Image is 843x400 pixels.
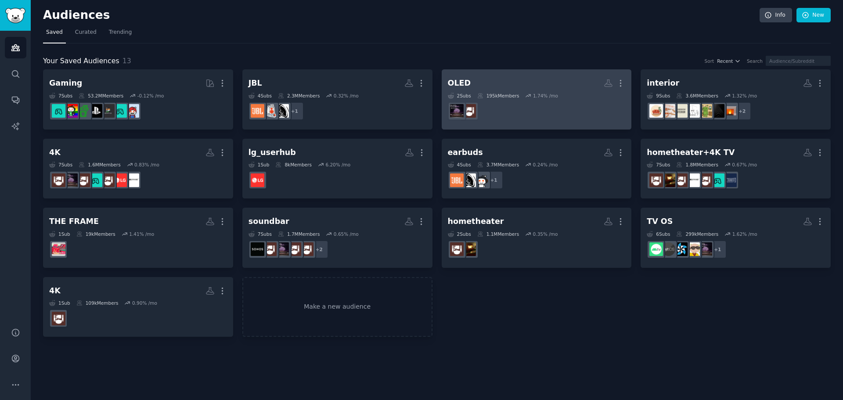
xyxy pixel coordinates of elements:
div: 1 Sub [249,162,270,168]
div: 1 Sub [49,231,70,237]
div: 7 Sub s [49,93,72,99]
span: Trending [109,29,132,36]
div: 3.6M Members [676,93,718,99]
img: 4kTV [52,312,65,325]
img: OLED [699,173,712,187]
img: LGOLED [64,173,78,187]
img: sonos [251,242,264,256]
img: GummySearch logo [5,8,25,23]
img: gaming [64,104,78,118]
div: 1.1M Members [477,231,519,237]
div: 1.6M Members [79,162,120,168]
img: ScandinavianInterior [674,104,688,118]
a: soundbar7Subs1.7MMembers0.65% /mo+2OLED4kTVLGOLEDhometheatersonos [242,208,432,268]
div: 4K [49,285,61,296]
div: 1.62 % /mo [732,231,757,237]
a: Info [760,8,792,23]
div: 1.7M Members [278,231,320,237]
span: 13 [122,57,131,65]
img: 4kTV [288,242,301,256]
img: gamingsetups [113,104,127,118]
img: JBL [251,104,264,118]
span: Curated [75,29,97,36]
img: hometheater [76,173,90,187]
img: LG_UserHub [251,173,264,187]
div: 7 Sub s [49,162,72,168]
div: 0.83 % /mo [134,162,159,168]
a: Curated [72,25,100,43]
div: 1.32 % /mo [732,93,757,99]
img: headphones [475,173,488,187]
img: IndianGaming [126,104,139,118]
a: OLED2Subs195kMembers1.74% /moOLEDLGOLED [442,69,632,130]
img: OLED [462,104,476,118]
div: 19k Members [76,231,115,237]
div: + 2 [310,240,328,259]
img: interiordesignideas [723,104,737,118]
a: THE FRAME1Sub19kMembers1.41% /moTheFrame [43,208,233,268]
img: hometheatersetups [662,173,675,187]
img: TheFrame [52,242,65,256]
img: InteriorDesign [686,104,700,118]
div: 7 Sub s [249,231,272,237]
a: lg_userhub1Sub8kMembers6.20% /moLG_UserHub [242,139,432,199]
img: hometheater [450,242,464,256]
div: 0.67 % /mo [732,162,757,168]
a: 4K7Subs1.6MMembers0.83% /mo4kblurayLG_UserHubOLEDOLED_GaminghometheaterLGOLED4kTV [43,139,233,199]
img: livesound [263,104,277,118]
div: 299k Members [676,231,718,237]
a: 4K1Sub109kMembers0.90% /mo4kTV [43,277,233,337]
div: 0.35 % /mo [533,231,558,237]
img: hometheater [649,173,663,187]
img: PS5pro [89,104,102,118]
div: 195k Members [477,93,519,99]
img: AndroidTV [649,242,663,256]
img: TV_webos [686,242,700,256]
img: audiophile [462,173,476,187]
div: 0.32 % /mo [334,93,359,99]
div: 2.3M Members [278,93,320,99]
img: hometheatersetups [462,242,476,256]
img: OLED_Gaming [52,104,65,118]
img: webos [662,242,675,256]
div: 1.74 % /mo [533,93,558,99]
img: InteriorDesignHacks [662,104,675,118]
img: OLED [300,242,313,256]
img: LG_UserHub [113,173,127,187]
img: LGOLED [275,242,289,256]
a: JBL4Subs2.3MMembers0.32% /mo+1audiophilelivesoundJBL [242,69,432,130]
a: Gaming7Subs53.2MMembers-0.12% /moIndianGaminggamingsetupsIndian_flexPS5probattlestationsgamingOLE... [43,69,233,130]
div: + 1 [285,102,304,120]
img: interiordecorating [649,104,663,118]
img: LGOLED [450,104,464,118]
div: 0.65 % /mo [334,231,359,237]
img: ultrawidemasterrace [723,173,737,187]
div: lg_userhub [249,147,296,158]
div: 109k Members [76,300,119,306]
img: AmateurInteriorDesign [711,104,724,118]
h2: Audiences [43,8,760,22]
div: 2 Sub s [448,93,471,99]
a: Trending [106,25,135,43]
div: 9 Sub s [647,93,670,99]
a: Make a new audience [242,277,432,337]
img: JBL [450,173,464,187]
div: -0.12 % /mo [137,93,164,99]
a: Saved [43,25,66,43]
button: Recent [717,58,741,64]
div: 1.8M Members [676,162,718,168]
img: audiophile [275,104,289,118]
div: earbuds [448,147,483,158]
div: TV OS [647,216,673,227]
div: JBL [249,78,262,89]
img: OLED_Gaming [89,173,102,187]
div: 53.2M Members [79,93,123,99]
a: interior9Subs3.6MMembers1.32% /mo+2interiordesignideasAmateurInteriorDesignInteriorDesignAdviceIn... [641,69,831,130]
a: New [796,8,831,23]
span: Recent [717,58,733,64]
img: battlestations [76,104,90,118]
div: 2 Sub s [448,231,471,237]
div: 6.20 % /mo [325,162,350,168]
div: 4K [49,147,61,158]
img: OLED [101,173,115,187]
